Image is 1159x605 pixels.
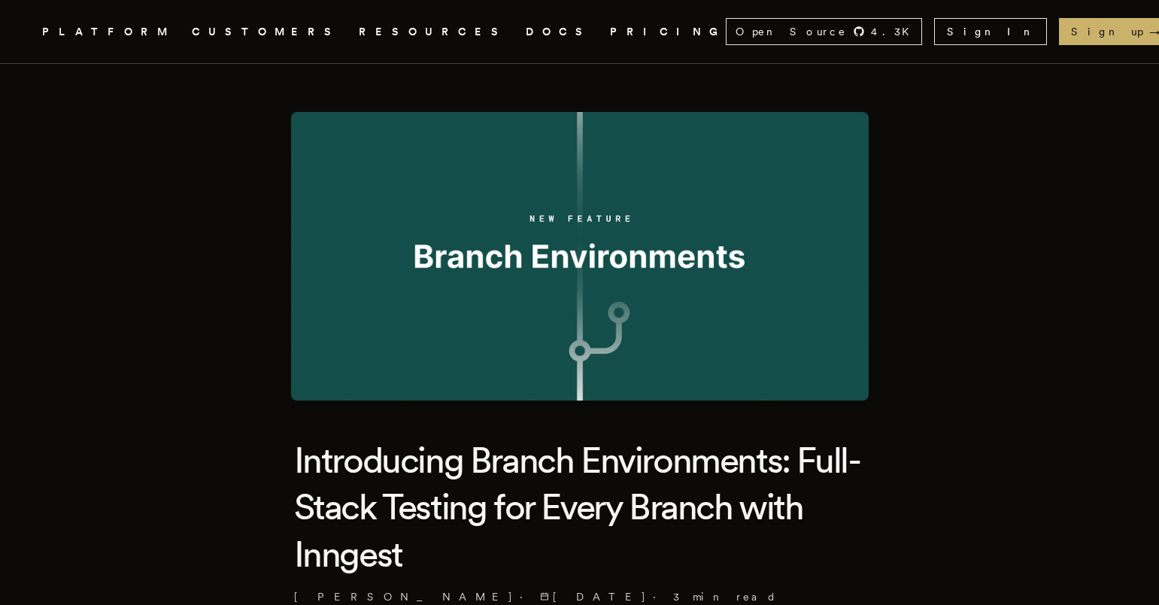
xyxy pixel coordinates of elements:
span: Open Source [736,24,847,39]
a: [PERSON_NAME] [294,589,514,604]
span: 4.3 K [871,24,918,39]
a: PRICING [610,23,726,41]
span: [DATE] [540,589,647,604]
button: RESOURCES [359,23,508,41]
a: Sign In [934,18,1047,45]
img: Featured image for Introducing Branch Environments: Full-Stack Testing for Every Branch with Inng... [291,112,869,401]
h1: Introducing Branch Environments: Full-Stack Testing for Every Branch with Inngest [294,437,866,577]
span: 3 min read [673,589,777,604]
a: DOCS [526,23,592,41]
a: CUSTOMERS [192,23,341,41]
button: PLATFORM [42,23,174,41]
p: · · [294,589,866,604]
